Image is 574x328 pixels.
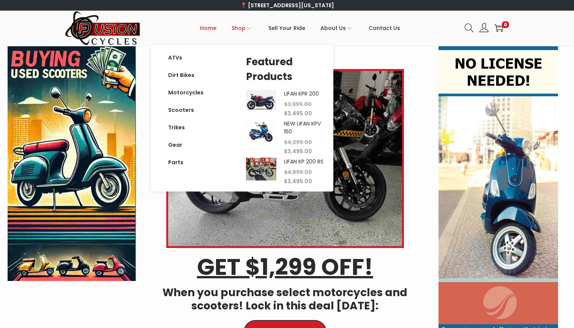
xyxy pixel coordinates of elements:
nav: Primary navigation [141,11,459,45]
span: $ [284,138,287,146]
span: Contact Us [369,19,400,38]
a: Trikes [161,119,211,136]
span: $ [284,110,287,117]
a: Gear [161,136,211,154]
img: Product Image [246,158,276,180]
a: About Us [320,11,353,45]
a: Scooters [161,101,211,119]
a: Motorcycles [161,84,211,101]
img: Product Image [246,120,276,143]
a: 0 [494,24,503,33]
img: Product Image [246,90,276,110]
span: Shop [232,19,246,38]
span: 3,495.00 [284,177,312,185]
nav: Menu [161,49,211,171]
span: 3,495.00 [284,110,312,117]
h4: When you purchase select motorcycles and scooters! Lock in this deal [DATE]: [147,286,423,312]
a: Sell Your Ride [268,11,305,45]
a: NEW LIFAN KPV 150 [284,120,321,135]
a: LIFAN KP 200 RS [284,158,323,165]
a: Dirt Bikes [161,66,211,84]
a: Contact Us [369,11,400,45]
u: GET $1,299 OFF! [197,251,373,283]
a: Shop [232,11,253,45]
span: Sell Your Ride [268,19,305,38]
a: 📍 [STREET_ADDRESS][US_STATE] [240,2,334,9]
span: $ [284,168,287,176]
span: 4,299.00 [284,138,312,146]
span: 4,899.00 [284,168,312,176]
span: 3,495.00 [284,148,312,155]
h5: Featured Products [246,55,324,84]
a: Parts [161,154,211,171]
span: Home [200,19,216,38]
span: $ [284,148,287,155]
img: Woostify retina logo [65,11,141,46]
a: ATVs [161,49,211,66]
span: $ [284,177,287,185]
a: LIFAN KPR 200 [284,90,319,97]
span: $ [284,100,287,108]
span: 3,999.00 [284,100,312,108]
span: About Us [320,19,346,38]
a: Home [200,11,216,45]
